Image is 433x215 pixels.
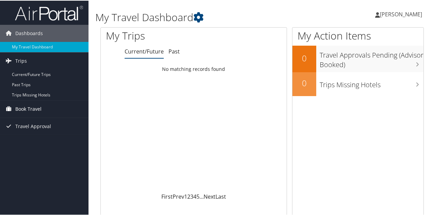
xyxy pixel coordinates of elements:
[125,47,164,55] a: Current/Future
[292,45,423,71] a: 0Travel Approvals Pending (Advisor Booked)
[215,192,226,200] a: Last
[204,192,215,200] a: Next
[196,192,199,200] a: 5
[169,47,180,55] a: Past
[106,28,204,42] h1: My Trips
[199,192,204,200] span: …
[95,10,318,24] h1: My Travel Dashboard
[380,10,422,17] span: [PERSON_NAME]
[190,192,193,200] a: 3
[173,192,184,200] a: Prev
[193,192,196,200] a: 4
[15,117,51,134] span: Travel Approval
[292,28,423,42] h1: My Action Items
[15,52,27,69] span: Trips
[184,192,187,200] a: 1
[101,62,287,75] td: No matching records found
[320,76,423,89] h3: Trips Missing Hotels
[320,46,423,69] h3: Travel Approvals Pending (Advisor Booked)
[375,3,429,24] a: [PERSON_NAME]
[15,4,83,20] img: airportal-logo.png
[292,72,423,95] a: 0Trips Missing Hotels
[292,52,316,63] h2: 0
[15,100,42,117] span: Book Travel
[187,192,190,200] a: 2
[292,77,316,88] h2: 0
[161,192,173,200] a: First
[15,24,43,41] span: Dashboards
